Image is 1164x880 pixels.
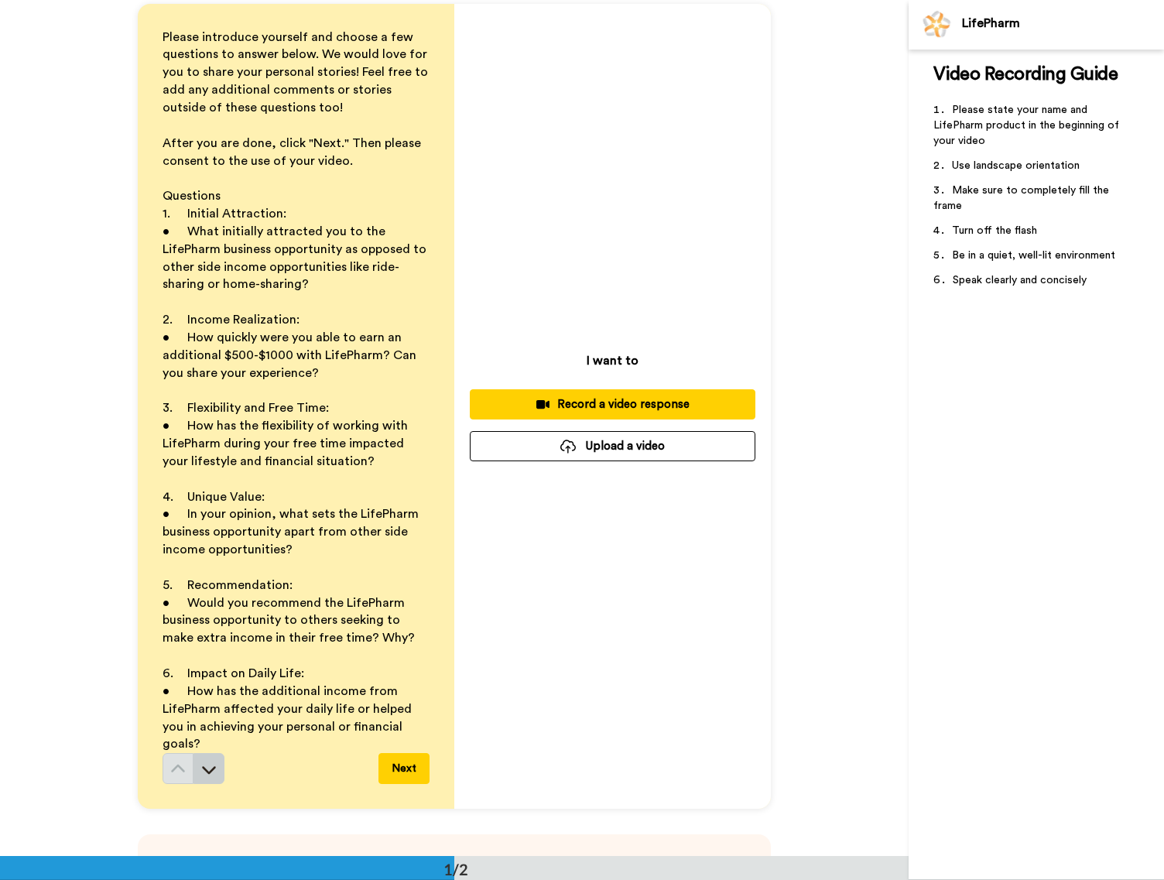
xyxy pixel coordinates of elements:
[163,313,300,326] span: 2. Income Realization:
[952,225,1037,236] span: Turn off the flash
[163,331,419,379] span: • How quickly were you able to earn an additional $500-$1000 with LifePharm? Can you share your e...
[952,160,1080,171] span: Use landscape orientation
[587,351,638,370] p: I want to
[163,402,329,414] span: 3. Flexibility and Free Time:
[163,31,431,114] span: Please introduce yourself and choose a few questions to answer below. We would love for you to sh...
[470,431,755,461] button: Upload a video
[470,389,755,419] button: Record a video response
[163,508,422,556] span: • In your opinion, what sets the LifePharm business opportunity apart from other side income oppo...
[917,6,954,43] img: Profile Image
[163,667,304,680] span: 6. Impact on Daily Life:
[163,597,415,645] span: • Would you recommend the LifePharm business opportunity to others seeking to make extra income i...
[482,396,743,413] div: Record a video response
[952,250,1115,261] span: Be in a quiet, well-lit environment
[933,185,1112,211] span: Make sure to completely fill the frame
[163,579,293,591] span: 5. Recommendation:
[163,491,265,503] span: 4. Unique Value:
[163,225,430,291] span: • What initially attracted you to the LifePharm business opportunity as opposed to other side inc...
[163,207,286,220] span: 1. Initial Attraction:
[419,858,493,880] div: 1/2
[962,16,1163,31] div: LifePharm
[163,685,415,751] span: • How has the additional income from LifePharm affected your daily life or helped you in achievin...
[163,137,424,167] span: After you are done, click "Next." Then please consent to the use of your video.
[163,190,221,202] span: Questions
[933,65,1118,84] span: Video Recording Guide
[953,275,1087,286] span: Speak clearly and concisely
[163,419,411,467] span: • How has the flexibility of working with LifePharm during your free time impacted your lifestyle...
[933,104,1122,146] span: Please state your name and LifePharm product in the beginning of your video
[378,753,430,784] button: Next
